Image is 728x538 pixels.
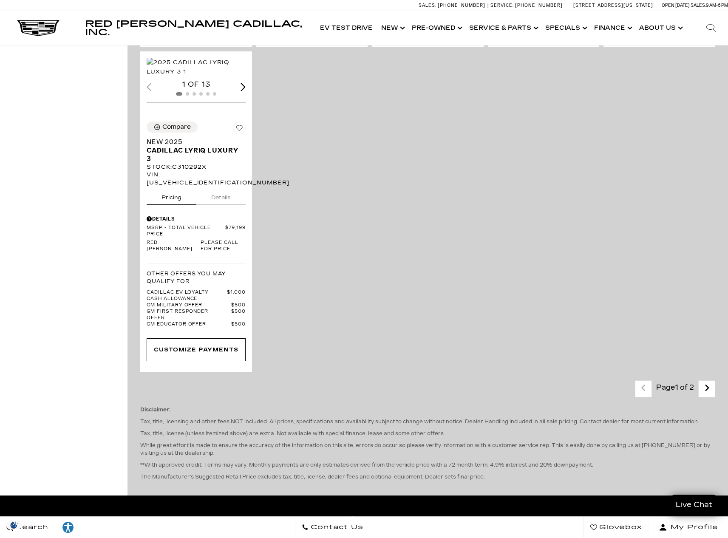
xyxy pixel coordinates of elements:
a: New 2025Cadillac LYRIQ Luxury 3 [147,138,246,163]
span: Red [PERSON_NAME] Cadillac, Inc. [85,19,302,37]
span: Open [DATE] [662,3,690,8]
a: Glovebox [584,517,649,538]
img: Cadillac Dark Logo with Cadillac White Text [17,20,59,36]
a: Explore your accessibility options [55,517,81,538]
p: Tax, title, license (unless itemized above) are extra. Not available with special finance, lease ... [140,430,715,437]
span: Please call for price [201,240,245,252]
div: Explore your accessibility options [55,521,81,534]
div: Stock : C310292X [147,163,246,171]
a: GM First Responder Offer $500 [147,309,246,321]
p: While great effort is made to ensure the accuracy of the information on this site, errors do occu... [140,442,715,457]
span: GM First Responder Offer [147,309,231,321]
span: Glovebox [597,521,642,533]
span: GM Military Offer [147,302,231,309]
button: Compare Vehicle [147,122,198,133]
a: Contact Us [295,517,370,538]
a: Pre-Owned [408,11,465,45]
span: Cadillac LYRIQ Luxury 3 [147,146,239,163]
span: [PHONE_NUMBER] [438,3,485,8]
div: Search [694,11,728,45]
span: 9 AM-6 PM [706,3,728,8]
p: Tax, title, licensing and other fees NOT included. All prices, specifications and availability su... [140,418,715,425]
a: Service: [PHONE_NUMBER] [487,3,565,8]
a: next page [698,381,716,396]
span: $79,199 [225,225,246,238]
span: Search [13,521,48,533]
a: Sales: [PHONE_NUMBER] [419,3,487,8]
a: Live Chat [666,495,722,515]
span: Cadillac EV Loyalty Cash Allowance [147,289,227,302]
a: [STREET_ADDRESS][US_STATE] [573,3,653,8]
span: MSRP - Total Vehicle Price [147,225,225,238]
p: Other Offers You May Qualify For [147,270,246,285]
span: Sales: [419,3,436,8]
span: My Profile [667,521,718,533]
span: $500 [231,302,246,309]
a: Service & Parts [465,11,541,45]
img: 2025 Cadillac LYRIQ Luxury 3 1 [147,58,247,76]
span: New 2025 [147,138,239,146]
button: Save Vehicle [233,122,246,138]
a: GM Military Offer $500 [147,302,246,309]
span: Contact Us [309,521,363,533]
div: 1 of 13 [147,80,246,89]
span: Sales: [691,3,706,8]
a: Cadillac EV Loyalty Cash Allowance $1,000 [147,289,246,302]
span: Live Chat [671,500,717,510]
div: Page 1 of 2 [652,380,698,397]
a: EV Test Drive [316,11,377,45]
button: Open user profile menu [649,517,728,538]
strong: Disclaimer: [140,407,170,413]
span: [PHONE_NUMBER] [515,3,563,8]
a: Customize Payments [147,338,246,361]
span: $1,000 [227,289,246,302]
a: Red [PERSON_NAME] Cadillac, Inc. [85,20,307,37]
span: GM Educator Offer [147,321,231,328]
div: Privacy Settings [4,521,24,530]
span: $500 [231,321,246,328]
span: $500 [231,309,246,321]
a: New [377,11,408,45]
span: Red [PERSON_NAME] [147,240,201,252]
div: 1 / 2 [147,58,247,76]
button: pricing tab [147,187,196,205]
div: The Manufacturer’s Suggested Retail Price excludes tax, title, license, dealer fees and optional ... [140,397,715,489]
p: **With approved credit. Terms may vary. Monthly payments are only estimates derived from the vehi... [140,461,715,469]
a: About Us [635,11,686,45]
button: details tab [196,187,246,205]
a: Red [PERSON_NAME] Please call for price [147,240,246,252]
div: Next slide [241,83,246,91]
div: VIN: [US_VEHICLE_IDENTIFICATION_NUMBER] [147,171,246,186]
div: undefined - New 2025 Cadillac LYRIQ Luxury 3 [147,338,246,361]
a: Finance [590,11,635,45]
a: GM Educator Offer $500 [147,321,246,328]
a: MSRP - Total Vehicle Price $79,199 [147,225,246,238]
div: Pricing Details - New 2025 Cadillac LYRIQ Luxury 3 [147,215,246,223]
span: Service: [490,3,514,8]
a: Specials [541,11,590,45]
div: Compare [162,123,191,131]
